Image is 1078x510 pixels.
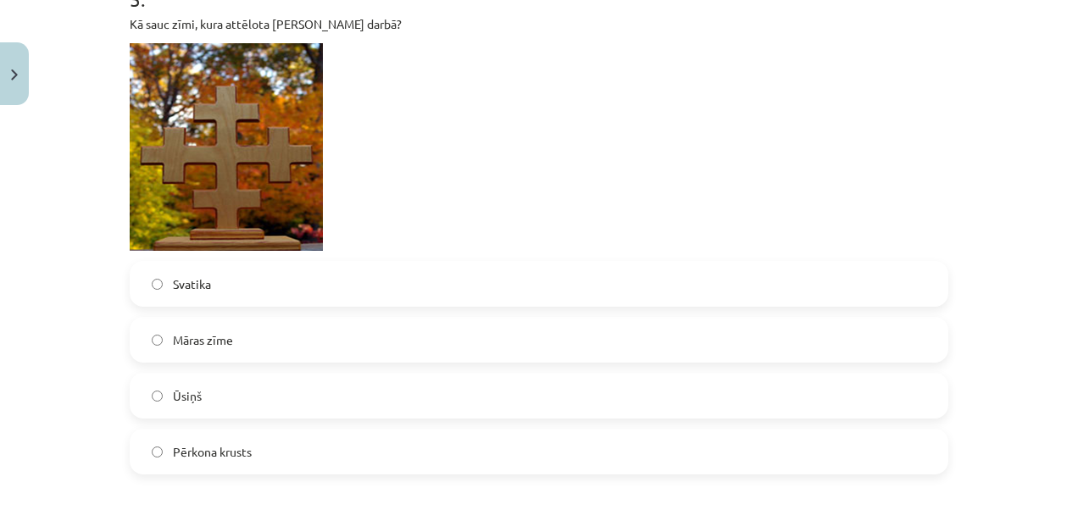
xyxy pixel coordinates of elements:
[173,387,202,405] span: Ūsiņš
[11,69,18,80] img: icon-close-lesson-0947bae3869378f0d4975bcd49f059093ad1ed9edebbc8119c70593378902aed.svg
[152,279,163,290] input: Svatika
[173,331,233,349] span: Māras zīme
[130,15,948,33] p: Kā sauc zīmi, kura attēlota [PERSON_NAME] darbā?
[173,443,252,461] span: Pērkona krusts
[152,335,163,346] input: Māras zīme
[152,391,163,402] input: Ūsiņš
[173,275,211,293] span: Svatika
[152,446,163,457] input: Pērkona krusts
